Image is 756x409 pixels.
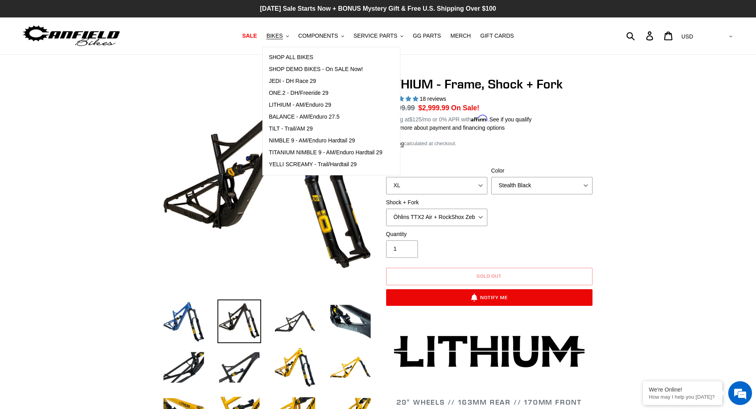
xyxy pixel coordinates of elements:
button: Notify Me [386,289,592,306]
a: Learn more about payment and financing options [384,125,505,131]
div: Chat with us now [53,44,145,55]
span: YELLI SCREAMY - Trail/Hardtail 29 [269,161,357,168]
span: $125 [409,116,421,123]
span: BIKES [266,33,283,39]
span: We're online! [46,100,110,180]
a: TILT - Trail/AM 29 [263,123,388,135]
img: Load image into Gallery viewer, LITHIUM - Frame, Shock + Fork [217,346,261,389]
span: ONE.2 - DH/Freeride 29 [269,90,328,96]
span: TILT - Trail/AM 29 [269,125,313,132]
label: Quantity [386,230,487,238]
a: JEDI - DH Race 29 [263,75,388,87]
span: Affirm [471,115,488,122]
a: GG PARTS [409,31,445,41]
span: SERVICE PARTS [354,33,397,39]
button: BIKES [262,31,292,41]
span: NIMBLE 9 - AM/Enduro Hardtail 29 [269,137,355,144]
span: MERCH [450,33,471,39]
img: Load image into Gallery viewer, LITHIUM - Frame, Shock + Fork [273,346,317,389]
span: JEDI - DH Race 29 [269,78,316,84]
span: 18 reviews [419,96,446,102]
span: GG PARTS [413,33,441,39]
textarea: Type your message and hit 'Enter' [4,217,151,244]
div: calculated at checkout. [384,140,594,148]
img: Load image into Gallery viewer, LITHIUM - Frame, Shock + Fork [273,300,317,343]
a: SALE [238,31,261,41]
a: SHOP DEMO BIKES - On SALE Now! [263,63,388,75]
span: 5.00 stars [384,96,420,102]
img: Lithium-Logo_480x480.png [394,336,585,367]
a: TITANIUM NIMBLE 9 - AM/Enduro Hardtail 29 [263,147,388,159]
span: SHOP DEMO BIKES - On SALE Now! [269,66,363,73]
span: Sold out [477,273,502,279]
label: Shock + Fork [386,198,487,207]
a: LITHIUM - AM/Enduro 29 [263,99,388,111]
div: Minimize live chat window [130,4,149,23]
a: See if you qualify - Learn more about Affirm Financing (opens in modal) [489,116,532,123]
button: Sold out [386,268,592,285]
a: NIMBLE 9 - AM/Enduro Hardtail 29 [263,135,388,147]
span: SHOP ALL BIKES [269,54,313,61]
img: Load image into Gallery viewer, LITHIUM - Frame, Shock + Fork [329,300,372,343]
button: SERVICE PARTS [350,31,407,41]
span: COMPONENTS [298,33,338,39]
h1: LITHIUM - Frame, Shock + Fork [384,77,594,92]
input: Search [631,27,651,44]
p: How may I help you today? [649,394,716,400]
label: Color [491,167,592,175]
span: 29" WHEELS // 163mm REAR // 170mm FRONT [396,397,582,407]
span: $2,999.99 [418,104,449,112]
a: ONE.2 - DH/Freeride 29 [263,87,388,99]
span: On Sale! [451,103,479,113]
a: YELLI SCREAMY - Trail/Hardtail 29 [263,159,388,171]
span: BALANCE - AM/Enduro 27.5 [269,113,339,120]
div: We're Online! [649,386,716,393]
a: GIFT CARDS [476,31,518,41]
img: Load image into Gallery viewer, LITHIUM - Frame, Shock + Fork [162,300,206,343]
p: Starting at /mo or 0% APR with . [384,113,532,124]
img: Load image into Gallery viewer, LITHIUM - Frame, Shock + Fork [162,346,206,389]
button: COMPONENTS [294,31,348,41]
div: Navigation go back [9,44,21,56]
a: BALANCE - AM/Enduro 27.5 [263,111,388,123]
label: Size [386,167,487,175]
img: d_696896380_company_1647369064580_696896380 [25,40,45,60]
a: MERCH [446,31,475,41]
span: TITANIUM NIMBLE 9 - AM/Enduro Hardtail 29 [269,149,382,156]
span: GIFT CARDS [480,33,514,39]
span: SALE [242,33,257,39]
a: SHOP ALL BIKES [263,52,388,63]
img: Canfield Bikes [22,23,121,48]
img: Load image into Gallery viewer, LITHIUM - Frame, Shock + Fork [329,346,372,389]
img: Load image into Gallery viewer, LITHIUM - Frame, Shock + Fork [217,300,261,343]
span: LITHIUM - AM/Enduro 29 [269,102,331,108]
